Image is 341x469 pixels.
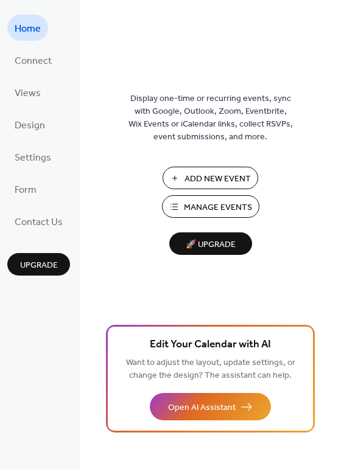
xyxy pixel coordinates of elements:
[150,336,271,353] span: Edit Your Calendar with AI
[162,195,259,218] button: Manage Events
[15,19,41,38] span: Home
[163,167,258,189] button: Add New Event
[15,213,63,232] span: Contact Us
[177,237,245,253] span: 🚀 Upgrade
[15,116,45,135] span: Design
[150,393,271,420] button: Open AI Assistant
[7,15,48,41] a: Home
[168,401,236,414] span: Open AI Assistant
[185,173,251,186] span: Add New Event
[184,201,252,214] span: Manage Events
[15,181,37,200] span: Form
[15,148,51,167] span: Settings
[169,232,252,255] button: 🚀 Upgrade
[7,111,52,137] a: Design
[7,176,44,202] a: Form
[7,253,70,276] button: Upgrade
[7,47,59,73] a: Connect
[128,92,293,144] span: Display one-time or recurring events, sync with Google, Outlook, Zoom, Eventbrite, Wix Events or ...
[15,84,41,103] span: Views
[7,144,58,170] a: Settings
[20,259,58,272] span: Upgrade
[7,208,70,234] a: Contact Us
[15,52,52,71] span: Connect
[126,355,295,384] span: Want to adjust the layout, update settings, or change the design? The assistant can help.
[7,79,48,105] a: Views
